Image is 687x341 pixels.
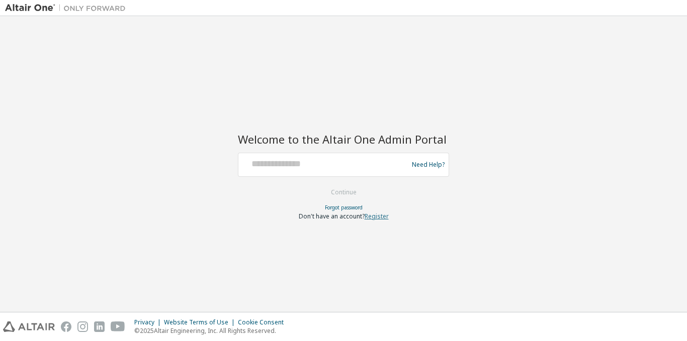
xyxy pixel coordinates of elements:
a: Forgot password [325,204,363,211]
a: Register [365,212,389,220]
img: Altair One [5,3,131,13]
span: Don't have an account? [299,212,365,220]
img: linkedin.svg [94,321,105,332]
img: altair_logo.svg [3,321,55,332]
h2: Welcome to the Altair One Admin Portal [238,132,449,146]
p: © 2025 Altair Engineering, Inc. All Rights Reserved. [134,326,290,335]
img: facebook.svg [61,321,71,332]
img: youtube.svg [111,321,125,332]
div: Cookie Consent [238,318,290,326]
img: instagram.svg [77,321,88,332]
a: Need Help? [412,164,445,165]
div: Privacy [134,318,164,326]
div: Website Terms of Use [164,318,238,326]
